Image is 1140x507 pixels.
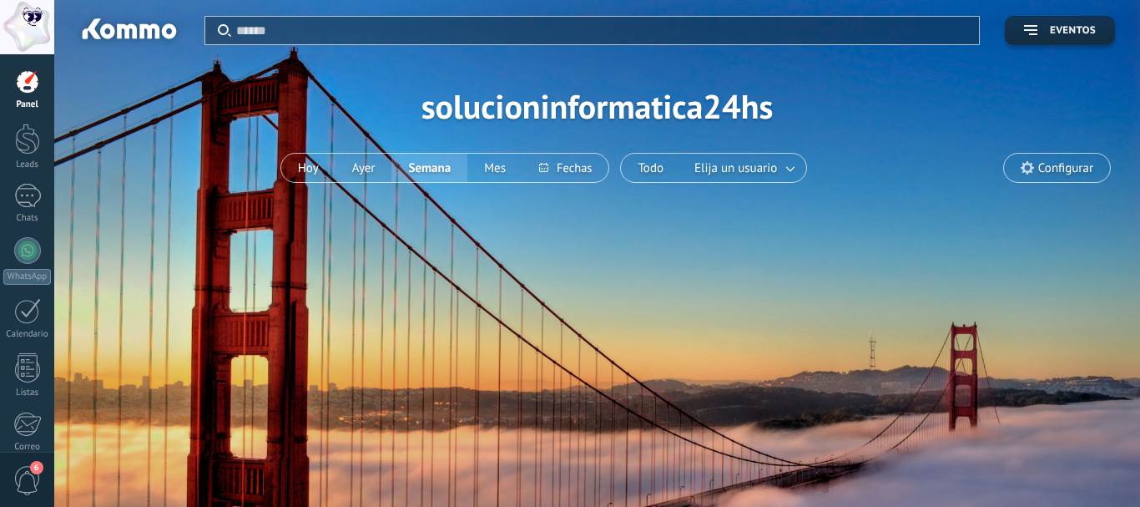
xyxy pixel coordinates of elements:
[680,154,806,182] button: Elija un usuario
[621,154,680,182] button: Todo
[30,461,43,474] span: 6
[3,160,52,170] div: Leads
[3,99,52,110] div: Panel
[3,329,52,340] div: Calendario
[3,388,52,398] div: Listas
[281,154,335,182] button: Hoy
[1005,16,1115,45] button: Eventos
[467,154,522,182] button: Mes
[335,154,392,182] button: Ayer
[3,442,52,453] div: Correo
[691,157,780,180] span: Elija un usuario
[1050,25,1096,37] span: Eventos
[3,269,51,285] div: WhatsApp
[1038,161,1093,175] span: Configurar
[391,154,467,182] button: Semana
[3,213,52,224] div: Chats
